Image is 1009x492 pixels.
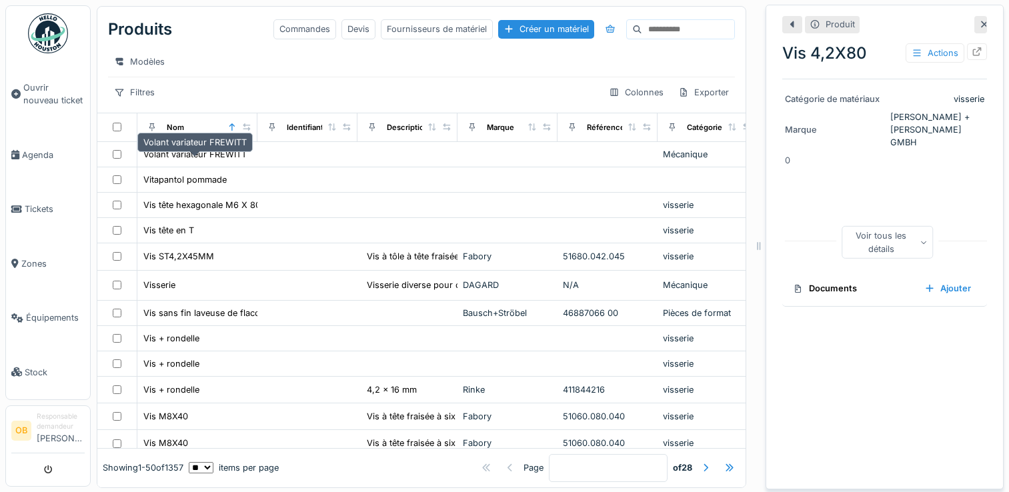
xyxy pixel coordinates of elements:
div: Exporter [672,83,735,102]
div: Identifiant interne [287,122,351,133]
div: 4,2 x 16 mm [367,383,417,396]
div: 0 [782,79,987,266]
div: Showing 1 - 50 of 1357 [103,462,183,475]
div: Catégorie [687,122,722,133]
div: N/A [563,279,652,291]
div: Colonnes [603,83,670,102]
div: Vis M8X40 [143,437,188,449]
div: Vis sans fin laveuse de flacon [143,307,265,319]
li: OB [11,421,31,441]
div: visserie [663,250,752,263]
div: Vis tête hexagonale M6 X 80 [143,199,261,211]
span: Équipements [26,311,85,324]
div: items per page [189,462,279,475]
div: Ajouter [919,279,976,297]
div: visserie [890,93,984,105]
div: Description [387,122,429,133]
div: Fabory [463,250,552,263]
div: Page [524,462,544,475]
a: Ouvrir nouveau ticket [6,61,90,128]
div: Fabory [463,410,552,423]
div: Vis à tête fraisée à six pans creux ISO 10642 A... [367,437,564,449]
div: Vis + rondelle [143,383,199,396]
div: Vis à tête fraisée à six pans creux ISO 10642 A... [367,410,564,423]
span: Tickets [25,203,85,215]
div: DAGARD [463,279,552,291]
div: visserie [663,199,752,211]
div: Vis + rondelle [143,332,199,345]
div: 411844216 [563,383,652,396]
div: Vis 4,2X80 [782,41,987,65]
div: Commandes [273,19,336,39]
div: Documents [793,282,914,295]
div: Marque [487,122,514,133]
img: Badge_color-CXgf-gQk.svg [28,13,68,53]
div: Devis [341,19,375,39]
span: Stock [25,366,85,379]
strong: of 28 [673,462,692,475]
div: Produit [826,18,855,31]
div: visserie [663,332,752,345]
div: 51680.042.045 [563,250,652,263]
a: OB Responsable demandeur[PERSON_NAME] [11,411,85,453]
li: [PERSON_NAME] [37,411,85,450]
div: Vis M8X40 [143,410,188,423]
div: Vitapantol pommade [143,173,227,186]
div: visserie [663,224,752,237]
a: Zones [6,237,90,291]
div: Fournisseurs de matériel [381,19,493,39]
div: Produits [108,12,172,47]
span: Agenda [22,149,85,161]
div: visserie [663,357,752,370]
a: Agenda [6,128,90,182]
a: Équipements [6,291,90,345]
div: Mécanique [663,279,752,291]
div: Vis à tôle à tête fraisée à empreinte cruciform... [367,250,559,263]
span: Ouvrir nouveau ticket [23,81,85,107]
div: Créer un matériel [498,20,594,38]
div: Visserie [143,279,175,291]
div: Volant variateur FREWITT [137,133,253,152]
div: [PERSON_NAME] + [PERSON_NAME] GMBH [890,111,984,149]
div: Actions [906,43,964,63]
a: Tickets [6,182,90,236]
div: 51060.080.040 [563,410,652,423]
div: Mécanique [663,148,752,161]
div: 46887066 00 [563,307,652,319]
summary: DocumentsAjouter [788,277,982,301]
div: Marque [785,123,885,136]
div: Rinke [463,383,552,396]
div: Bausch+Ströbel [463,307,552,319]
div: visserie [663,437,752,449]
div: Pièces de format [663,307,752,319]
div: Filtres [108,83,161,102]
div: Volant variateur FREWITT [143,148,247,161]
div: Vis tête en T [143,224,194,237]
div: Vis + rondelle [143,357,199,370]
div: Vis ST4,2X45MM [143,250,214,263]
div: Voir tous les détails [842,226,934,258]
div: visserie [663,410,752,423]
div: visserie [663,383,752,396]
div: Nom [167,122,184,133]
div: Fabory [463,437,552,449]
span: Zones [21,257,85,270]
div: Référence constructeur [587,122,674,133]
div: Responsable demandeur [37,411,85,432]
div: 51060.080.040 [563,437,652,449]
div: Visserie diverse pour charnières portes FL [367,279,540,291]
div: Modèles [108,52,171,71]
a: Stock [6,345,90,399]
div: Catégorie de matériaux [785,93,885,105]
